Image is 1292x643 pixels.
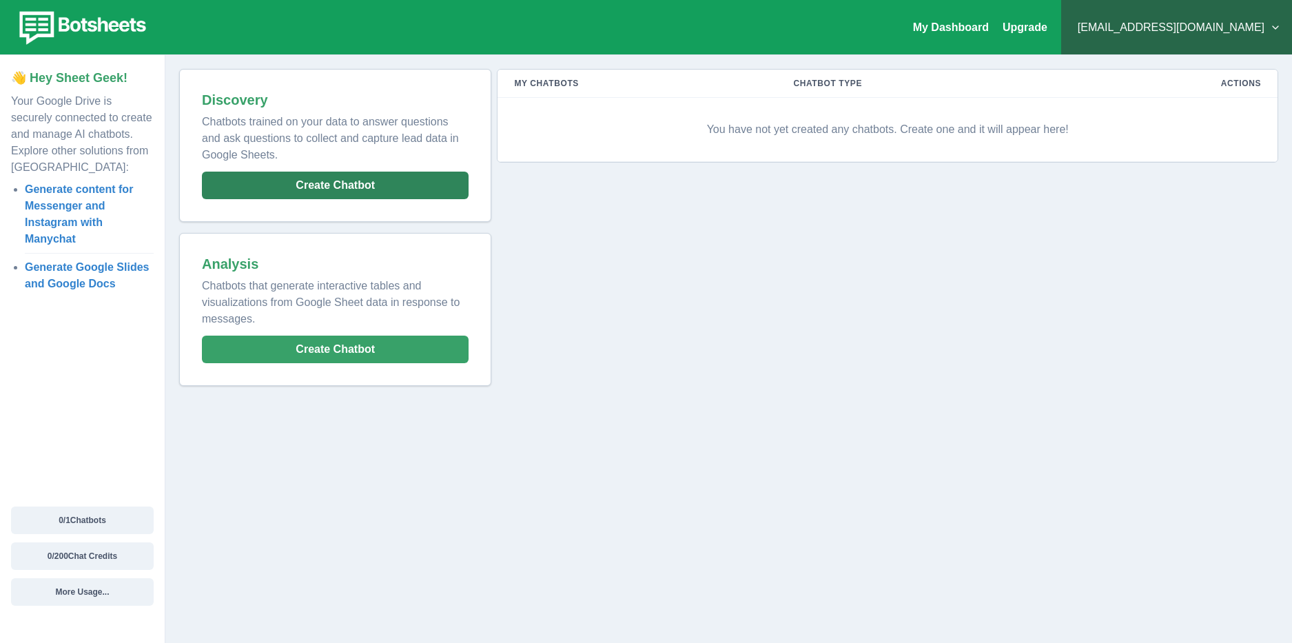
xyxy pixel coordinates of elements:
a: Generate content for Messenger and Instagram with Manychat [25,183,133,245]
p: Your Google Drive is securely connected to create and manage AI chatbots. Explore other solutions... [11,88,154,176]
p: 👋 Hey Sheet Geek! [11,69,154,88]
button: Create Chatbot [202,336,469,363]
p: Chatbots that generate interactive tables and visualizations from Google Sheet data in response t... [202,272,469,327]
button: [EMAIL_ADDRESS][DOMAIN_NAME] [1072,14,1281,41]
th: Actions [1068,70,1278,98]
p: Chatbots trained on your data to answer questions and ask questions to collect and capture lead d... [202,108,469,163]
h2: Analysis [202,256,469,272]
button: Create Chatbot [202,172,469,199]
button: More Usage... [11,578,154,606]
a: Upgrade [1003,21,1047,33]
p: You have not yet created any chatbots. Create one and it will appear here! [514,109,1261,150]
button: 0/1Chatbots [11,507,154,534]
th: My Chatbots [498,70,777,98]
a: My Dashboard [913,21,989,33]
h2: Discovery [202,92,469,108]
img: botsheets-logo.png [11,8,150,47]
button: 0/200Chat Credits [11,542,154,570]
th: Chatbot Type [777,70,1068,98]
a: Generate Google Slides and Google Docs [25,261,150,289]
